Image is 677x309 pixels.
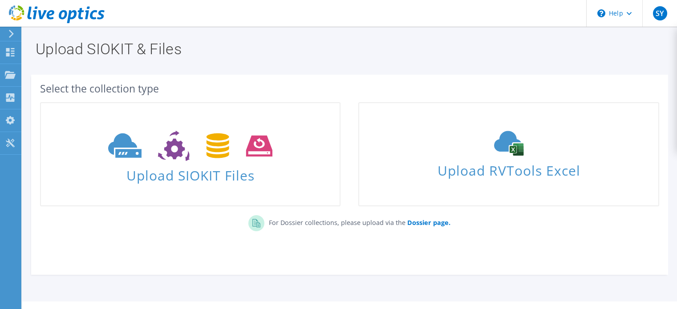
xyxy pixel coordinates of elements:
[40,84,659,93] div: Select the collection type
[41,163,340,182] span: Upload SIOKIT Files
[405,218,450,227] a: Dossier page.
[40,102,341,206] a: Upload SIOKIT Files
[359,159,658,178] span: Upload RVTools Excel
[358,102,659,206] a: Upload RVTools Excel
[264,215,450,228] p: For Dossier collections, please upload via the
[36,41,659,56] h1: Upload SIOKIT & Files
[597,9,605,17] svg: \n
[407,218,450,227] b: Dossier page.
[653,6,667,20] span: SY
